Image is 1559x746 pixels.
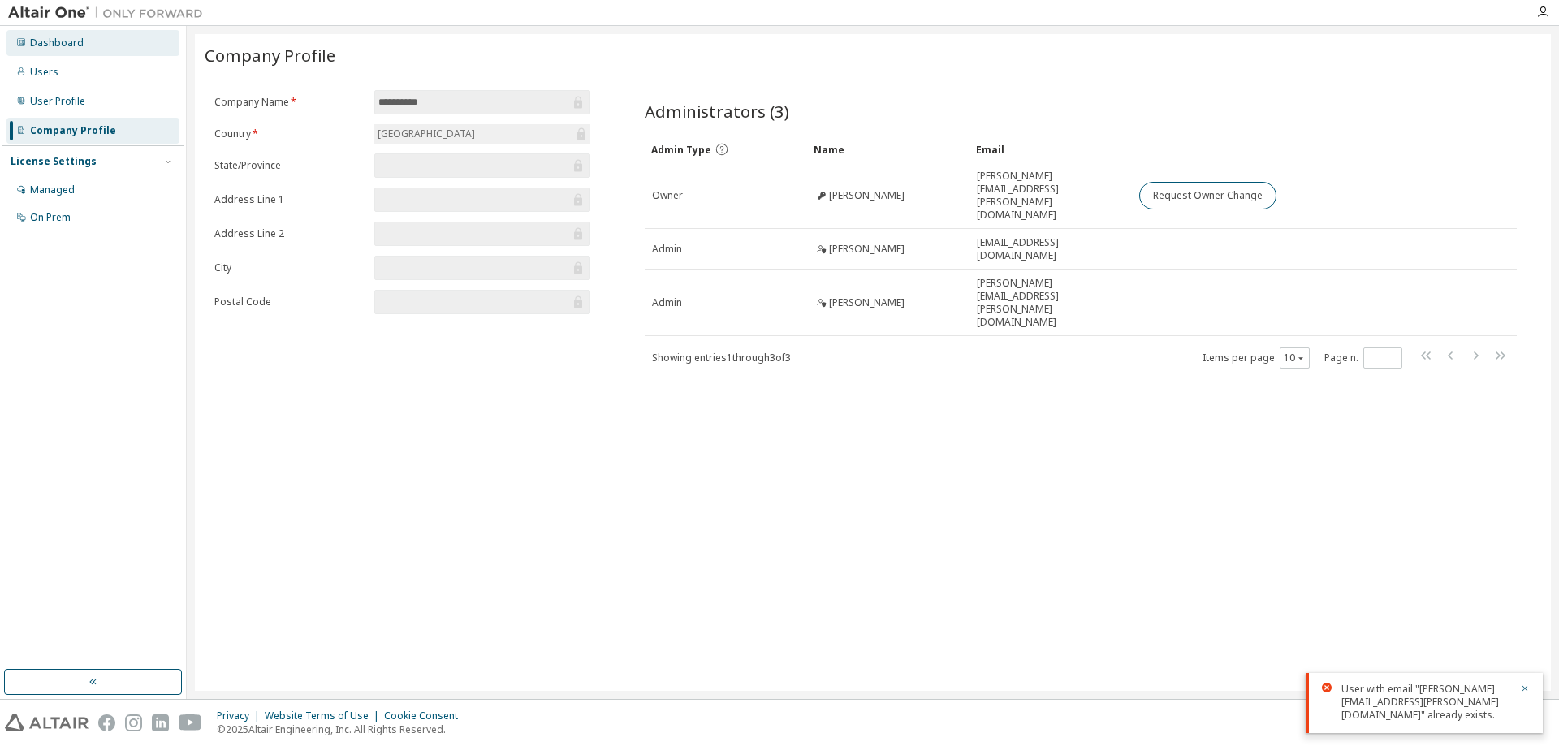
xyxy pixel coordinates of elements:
[977,170,1125,222] span: [PERSON_NAME][EMAIL_ADDRESS][PERSON_NAME][DOMAIN_NAME]
[374,124,590,144] div: [GEOGRAPHIC_DATA]
[1203,347,1310,369] span: Items per page
[214,227,365,240] label: Address Line 2
[214,261,365,274] label: City
[814,136,963,162] div: Name
[977,236,1125,262] span: [EMAIL_ADDRESS][DOMAIN_NAME]
[5,714,89,731] img: altair_logo.svg
[30,95,85,108] div: User Profile
[652,296,682,309] span: Admin
[976,136,1125,162] div: Email
[829,189,905,202] span: [PERSON_NAME]
[829,243,905,256] span: [PERSON_NAME]
[829,296,905,309] span: [PERSON_NAME]
[30,66,58,79] div: Users
[30,124,116,137] div: Company Profile
[205,44,335,67] span: Company Profile
[30,211,71,224] div: On Prem
[217,722,468,736] p: © 2025 Altair Engineering, Inc. All Rights Reserved.
[30,183,75,196] div: Managed
[214,159,365,172] label: State/Province
[977,277,1125,329] span: [PERSON_NAME][EMAIL_ADDRESS][PERSON_NAME][DOMAIN_NAME]
[179,714,202,731] img: youtube.svg
[1341,683,1510,722] div: User with email "[PERSON_NAME][EMAIL_ADDRESS][PERSON_NAME][DOMAIN_NAME]" already exists.
[1324,347,1402,369] span: Page n.
[1284,351,1306,364] button: 10
[652,243,682,256] span: Admin
[125,714,142,731] img: instagram.svg
[217,709,265,722] div: Privacy
[652,189,683,202] span: Owner
[214,193,365,206] label: Address Line 1
[152,714,169,731] img: linkedin.svg
[98,714,115,731] img: facebook.svg
[8,5,211,21] img: Altair One
[375,125,477,143] div: [GEOGRAPHIC_DATA]
[645,100,789,123] span: Administrators (3)
[214,127,365,140] label: Country
[651,143,711,157] span: Admin Type
[30,37,84,50] div: Dashboard
[1139,182,1276,209] button: Request Owner Change
[652,351,791,364] span: Showing entries 1 through 3 of 3
[265,709,384,722] div: Website Terms of Use
[11,155,97,168] div: License Settings
[384,709,468,722] div: Cookie Consent
[214,295,365,308] label: Postal Code
[214,96,365,109] label: Company Name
